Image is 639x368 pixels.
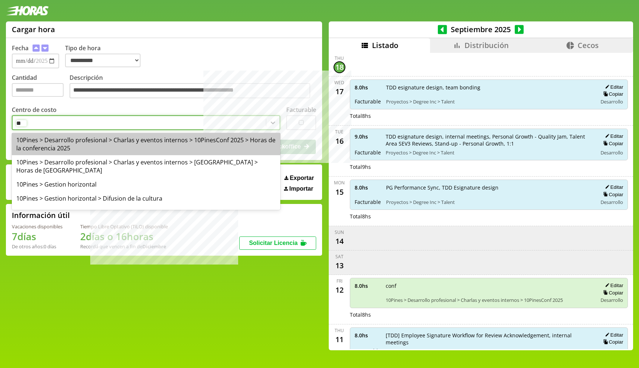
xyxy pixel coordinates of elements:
[601,98,623,105] span: Desarrollo
[12,205,280,219] div: 10Pines > Gestion horizontal > Mails chats y otros medios
[12,83,64,97] input: Cantidad
[12,106,57,114] label: Centro de costo
[355,282,381,289] span: 8.0 hs
[386,84,592,91] span: TDD esignature design, team bonding
[603,133,623,139] button: Editar
[350,112,628,119] div: Total 8 hs
[12,223,62,230] div: Vacaciones disponibles
[603,332,623,338] button: Editar
[334,86,345,98] div: 17
[12,133,280,155] div: 10Pines > Desarrollo profesional > Charlas y eventos internos > 10PinesConf 2025 > Horas de la co...
[335,229,344,235] div: Sun
[603,282,623,289] button: Editar
[12,191,280,205] div: 10Pines > Gestion horizontal > Difusion de la cultura
[334,284,345,296] div: 12
[386,297,592,303] span: 10Pines > Desarrollo profesional > Charlas y eventos internos > 10PinesConf 2025
[601,199,623,205] span: Desarrollo
[603,84,623,90] button: Editar
[80,243,168,250] div: Recordá que vencen a fin de
[386,199,592,205] span: Proyectos > Degree Inc > Talent
[350,311,628,318] div: Total 8 hs
[12,243,62,250] div: De otros años: 0 días
[603,184,623,190] button: Editar
[65,54,141,67] select: Tipo de hora
[601,348,623,354] span: Desarrollo
[249,240,298,246] span: Solicitar Licencia
[447,24,515,34] span: Septiembre 2025
[601,297,623,303] span: Desarrollo
[334,334,345,345] div: 11
[6,6,49,16] img: logotipo
[70,83,310,99] textarea: Descripción
[601,339,623,345] button: Copiar
[12,44,28,52] label: Fecha
[386,98,592,105] span: Proyectos > Degree Inc > Talent
[355,198,381,205] span: Facturable
[464,40,509,50] span: Distribución
[335,253,344,260] div: Sat
[337,278,342,284] div: Fri
[355,184,381,191] span: 8.0 hs
[350,163,628,170] div: Total 9 hs
[334,79,344,86] div: Wed
[355,133,381,140] span: 9.0 hs
[12,74,70,100] label: Cantidad
[578,40,599,50] span: Cecos
[80,223,168,230] div: Tiempo Libre Optativo (TiLO) disponible
[350,213,628,220] div: Total 8 hs
[601,191,623,198] button: Copiar
[386,133,592,147] span: TDD esignature design, internal meetings, Personal Growth - Quality Jam, Talent Area SEV3 Reviews...
[386,332,592,346] span: [TDD] Employee Signature Workflow for Review Acknowledgement, internal meetings
[386,282,592,289] span: conf
[386,149,592,156] span: Proyectos > Degree Inc > Talent
[70,74,316,100] label: Descripción
[334,186,345,198] div: 15
[329,53,633,349] div: scrollable content
[12,177,280,191] div: 10Pines > Gestion horizontal
[142,243,166,250] b: Diciembre
[12,155,280,177] div: 10Pines > Desarrollo profesional > Charlas y eventos internos > [GEOGRAPHIC_DATA] > Horas de [GEO...
[355,347,381,354] span: Facturable
[65,44,146,68] label: Tipo de hora
[355,149,381,156] span: Facturable
[335,129,344,135] div: Tue
[601,290,623,296] button: Copiar
[334,135,345,147] div: 16
[355,98,381,105] span: Facturable
[334,61,345,73] div: 18
[372,40,398,50] span: Listado
[335,327,344,334] div: Thu
[290,175,314,181] span: Exportar
[80,230,168,243] h1: 2 días o 16 horas
[12,230,62,243] h1: 7 días
[386,184,592,191] span: PG Performance Sync, TDD Esignature design
[289,185,313,192] span: Importar
[282,174,316,182] button: Exportar
[335,55,344,61] div: Thu
[355,332,381,339] span: 8.0 hs
[355,84,381,91] span: 8.0 hs
[334,260,345,272] div: 13
[239,236,316,250] button: Solicitar Licencia
[334,235,345,247] div: 14
[12,24,55,34] h1: Cargar hora
[12,210,70,220] h2: Información útil
[601,91,623,97] button: Copiar
[386,348,592,354] span: Proyectos > Degree Inc > Talent
[601,140,623,147] button: Copiar
[334,180,345,186] div: Mon
[286,106,316,114] label: Facturable
[601,149,623,156] span: Desarrollo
